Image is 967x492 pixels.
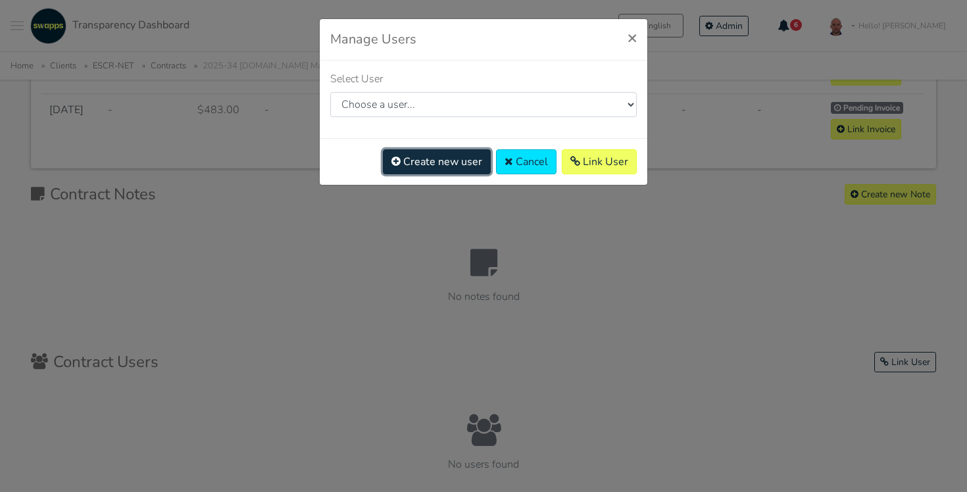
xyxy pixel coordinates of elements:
span: × [628,27,637,48]
button: Cancel [496,149,557,174]
a: Create new user [383,149,491,174]
label: Select User [330,71,383,87]
button: Close [617,19,647,56]
h5: Manage Users [330,30,416,49]
button: Link User [562,149,637,174]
